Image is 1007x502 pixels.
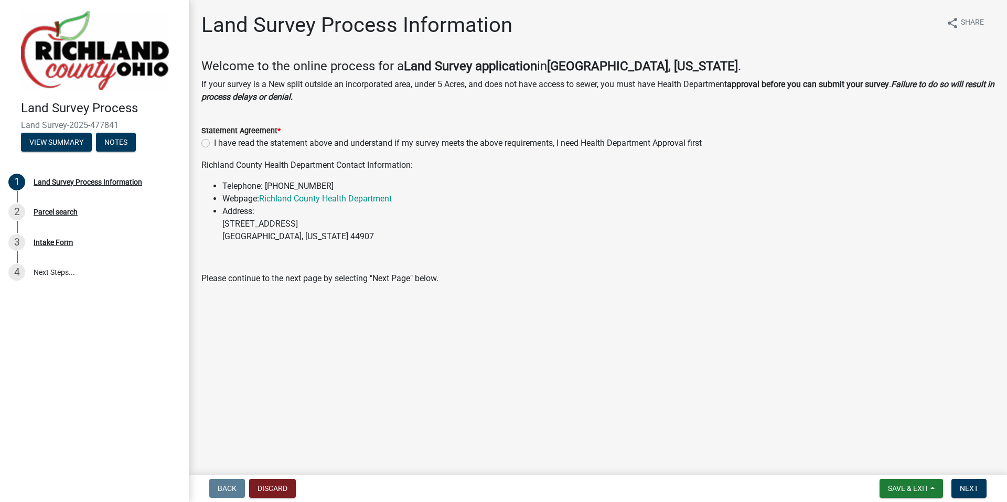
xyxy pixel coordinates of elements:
div: Parcel search [34,208,78,216]
span: Back [218,484,237,493]
button: shareShare [938,13,992,33]
button: Discard [249,479,296,498]
img: Richland County, Ohio [21,11,169,90]
i: share [946,17,959,29]
button: Next [951,479,987,498]
h1: Land Survey Process Information [201,13,512,38]
button: View Summary [21,133,92,152]
li: Address: [STREET_ADDRESS] [GEOGRAPHIC_DATA], [US_STATE] 44907 [222,205,994,243]
p: Please continue to the next page by selecting "Next Page" below. [201,272,994,285]
p: If your survey is a New split outside an incorporated area, under 5 Acres, and does not have acce... [201,78,994,103]
h4: Welcome to the online process for a in . [201,59,994,74]
button: Notes [96,133,136,152]
li: Webpage: [222,193,994,205]
span: Land Survey-2025-477841 [21,120,168,130]
a: Richland County Health Department [259,194,392,204]
div: 3 [8,234,25,251]
div: 4 [8,264,25,281]
strong: Land Survey application [404,59,537,73]
strong: [GEOGRAPHIC_DATA], [US_STATE] [547,59,738,73]
div: Land Survey Process Information [34,178,142,186]
span: Next [960,484,978,493]
h4: Land Survey Process [21,101,180,116]
wm-modal-confirm: Notes [96,138,136,147]
label: Statement Agreement [201,127,281,135]
span: Save & Exit [888,484,928,493]
div: 2 [8,204,25,220]
span: Share [961,17,984,29]
label: I have read the statement above and understand if my survey meets the above requirements, I need ... [214,137,702,149]
div: Intake Form [34,239,73,246]
p: Richland County Health Department Contact Information: [201,159,994,172]
strong: Failure to do so will result in process delays or denial. [201,79,994,102]
strong: approval before you can submit your survey [727,79,889,89]
button: Back [209,479,245,498]
button: Save & Exit [880,479,943,498]
wm-modal-confirm: Summary [21,138,92,147]
div: 1 [8,174,25,190]
li: Telephone: [PHONE_NUMBER] [222,180,994,193]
